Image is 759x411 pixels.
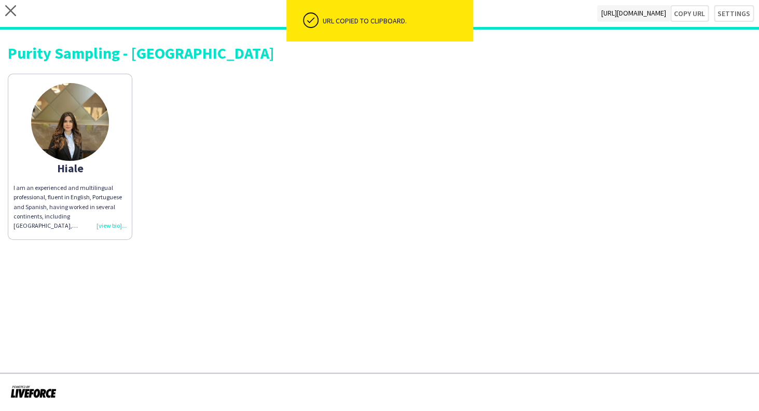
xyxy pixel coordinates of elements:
[13,163,127,173] div: Hiale
[31,83,109,161] img: thumb-6338e450477c8.jpg
[13,183,127,230] div: I am an experienced and multilingual professional, fluent in English, Portuguese and Spanish, hav...
[597,5,670,22] span: [URL][DOMAIN_NAME]
[323,16,469,25] div: URL copied to clipboard.
[670,5,709,22] button: Copy url
[714,5,754,22] button: Settings
[10,384,57,399] img: Powered by Liveforce
[8,45,751,61] div: Purity Sampling - [GEOGRAPHIC_DATA]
